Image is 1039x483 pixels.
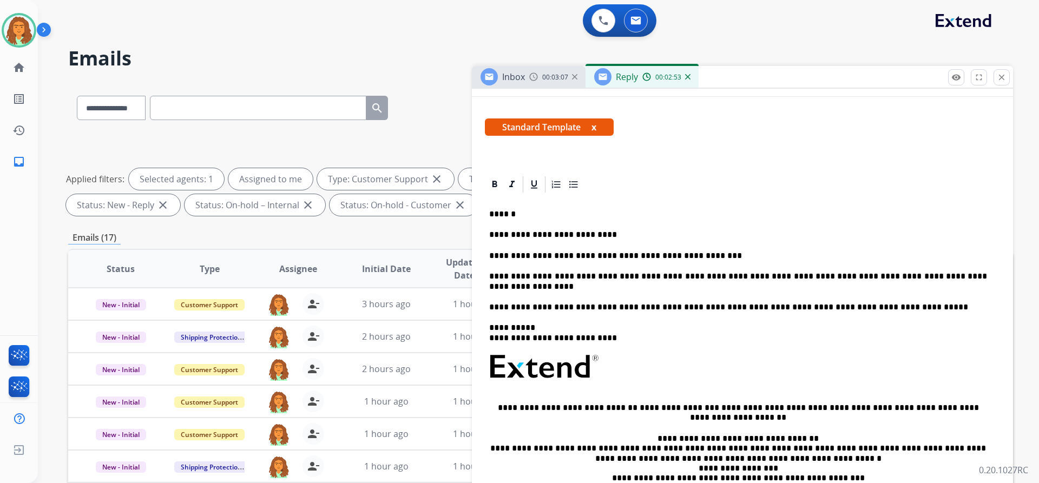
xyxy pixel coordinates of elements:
span: 00:03:07 [542,73,568,82]
div: Ordered List [548,176,564,193]
mat-icon: close [156,199,169,211]
mat-icon: person_remove [307,395,320,408]
span: 00:02:53 [655,73,681,82]
mat-icon: person_remove [307,297,320,310]
img: agent-avatar [268,455,290,478]
mat-icon: person_remove [307,427,320,440]
mat-icon: close [997,72,1007,82]
span: Status [107,262,135,275]
span: New - Initial [96,364,146,375]
span: Shipping Protection [174,461,248,473]
div: Assigned to me [228,168,313,190]
span: Updated Date [440,256,489,282]
span: Customer Support [174,396,245,408]
button: x [591,121,596,134]
span: 1 hour ago [364,460,409,472]
div: Status: New - Reply [66,194,180,216]
mat-icon: close [430,173,443,186]
span: Type [200,262,220,275]
span: Customer Support [174,364,245,375]
mat-icon: fullscreen [974,72,984,82]
span: Assignee [279,262,317,275]
img: agent-avatar [268,326,290,348]
img: agent-avatar [268,358,290,381]
mat-icon: person_remove [307,362,320,375]
div: Type: Customer Support [317,168,454,190]
p: Applied filters: [66,173,124,186]
mat-icon: history [12,124,25,137]
img: avatar [4,15,34,45]
mat-icon: remove_red_eye [951,72,961,82]
p: 0.20.1027RC [979,464,1028,477]
mat-icon: person_remove [307,330,320,343]
mat-icon: close [453,199,466,211]
img: agent-avatar [268,293,290,316]
span: 2 hours ago [362,363,411,375]
div: Italic [504,176,520,193]
span: New - Initial [96,396,146,408]
img: agent-avatar [268,391,290,413]
span: Shipping Protection [174,332,248,343]
span: New - Initial [96,429,146,440]
span: New - Initial [96,332,146,343]
span: 1 hour ago [364,428,409,440]
img: agent-avatar [268,423,290,446]
span: 1 hour ago [364,395,409,407]
span: Customer Support [174,429,245,440]
mat-icon: search [371,102,384,115]
div: Bold [486,176,503,193]
span: 3 hours ago [362,298,411,310]
span: 1 hour ago [453,363,497,375]
h2: Emails [68,48,1013,69]
mat-icon: list_alt [12,92,25,105]
div: Type: Shipping Protection [458,168,600,190]
div: Underline [526,176,542,193]
span: 1 hour ago [453,330,497,342]
mat-icon: person_remove [307,460,320,473]
div: Bullet List [565,176,582,193]
div: Selected agents: 1 [129,168,224,190]
span: 1 hour ago [453,298,497,310]
p: Emails (17) [68,231,121,244]
span: 1 hour ago [453,428,497,440]
span: Reply [616,71,638,83]
span: Standard Template [485,118,614,136]
span: 1 hour ago [453,395,497,407]
mat-icon: inbox [12,155,25,168]
span: 2 hours ago [362,330,411,342]
div: Status: On-hold - Customer [330,194,477,216]
span: Customer Support [174,299,245,310]
span: 1 hour ago [453,460,497,472]
span: New - Initial [96,461,146,473]
span: Inbox [502,71,525,83]
div: Status: On-hold – Internal [185,194,325,216]
span: New - Initial [96,299,146,310]
span: Initial Date [362,262,411,275]
mat-icon: home [12,61,25,74]
mat-icon: close [301,199,314,211]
